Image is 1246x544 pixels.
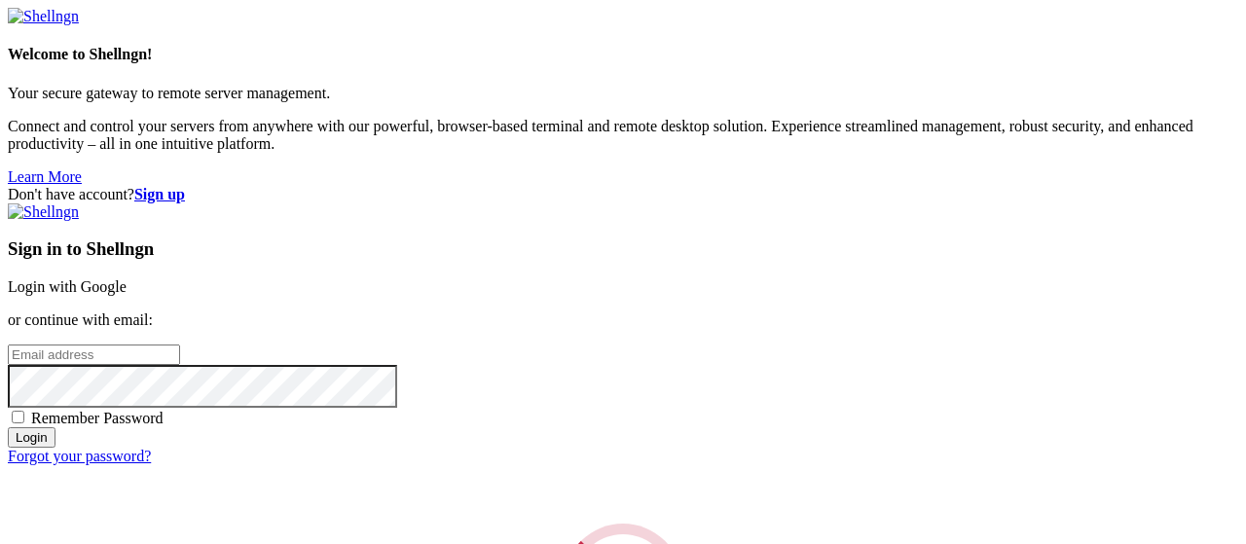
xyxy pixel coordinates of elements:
a: Sign up [134,186,185,202]
img: Shellngn [8,203,79,221]
input: Login [8,427,55,448]
a: Login with Google [8,278,127,295]
h3: Sign in to Shellngn [8,238,1238,260]
a: Forgot your password? [8,448,151,464]
p: Connect and control your servers from anywhere with our powerful, browser-based terminal and remo... [8,118,1238,153]
a: Learn More [8,168,82,185]
p: Your secure gateway to remote server management. [8,85,1238,102]
p: or continue with email: [8,311,1238,329]
input: Remember Password [12,411,24,423]
div: Don't have account? [8,186,1238,203]
h4: Welcome to Shellngn! [8,46,1238,63]
img: Shellngn [8,8,79,25]
input: Email address [8,345,180,365]
span: Remember Password [31,410,164,426]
